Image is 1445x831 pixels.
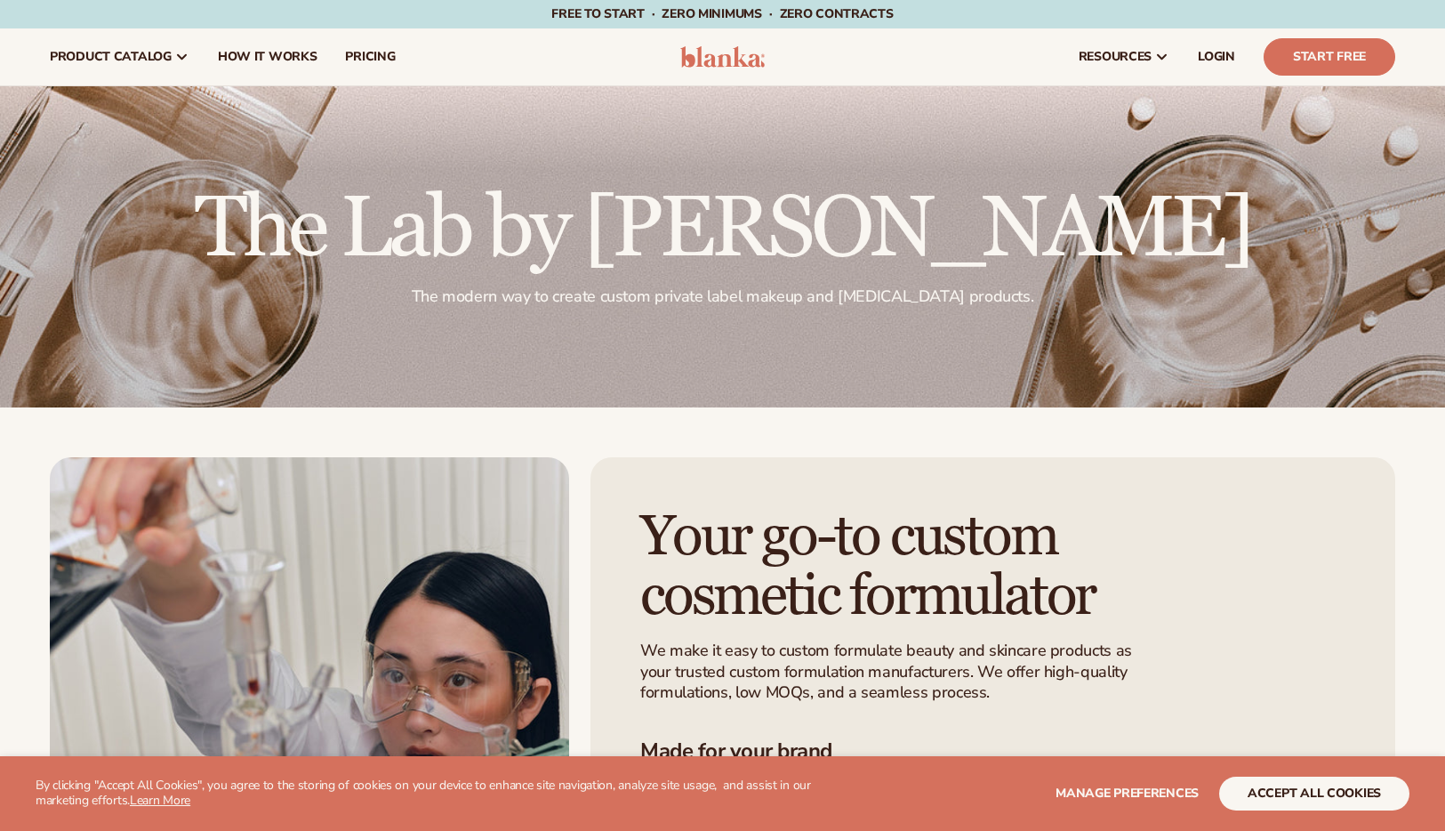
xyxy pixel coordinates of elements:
a: How It Works [204,28,332,85]
span: pricing [345,50,395,64]
a: resources [1064,28,1184,85]
a: LOGIN [1184,28,1249,85]
p: We make it easy to custom formulate beauty and skincare products as your trusted custom formulati... [640,641,1143,703]
button: Manage preferences [1056,777,1199,811]
span: How It Works [218,50,317,64]
h2: The Lab by [PERSON_NAME] [195,187,1251,272]
img: logo [680,46,765,68]
span: product catalog [50,50,172,64]
span: Free to start · ZERO minimums · ZERO contracts [551,5,893,22]
button: accept all cookies [1219,777,1409,811]
a: Start Free [1264,38,1395,76]
span: resources [1079,50,1152,64]
a: pricing [331,28,409,85]
h3: Made for your brand [640,738,1345,764]
a: product catalog [36,28,204,85]
h1: Your go-to custom cosmetic formulator [640,507,1181,626]
span: LOGIN [1198,50,1235,64]
span: Manage preferences [1056,785,1199,802]
p: The modern way to create custom private label makeup and [MEDICAL_DATA] products. [195,286,1251,307]
p: By clicking "Accept All Cookies", you agree to the storing of cookies on your device to enhance s... [36,779,825,809]
a: Learn More [130,792,190,809]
